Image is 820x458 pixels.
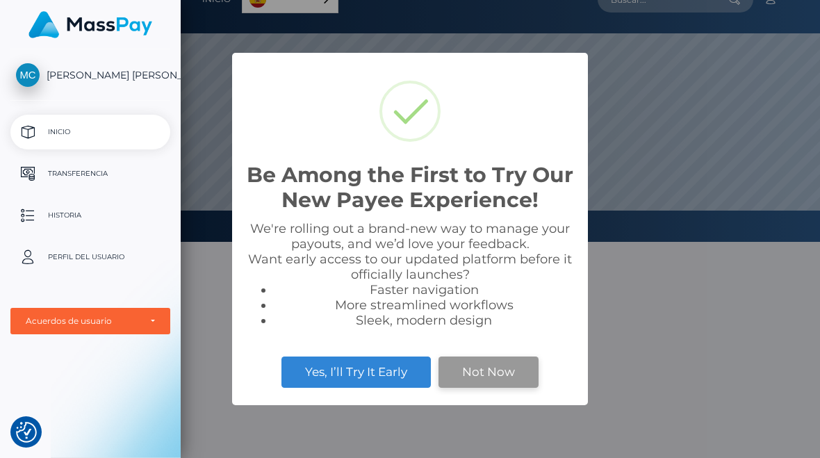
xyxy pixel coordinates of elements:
button: Not Now [438,357,539,387]
p: Historia [16,205,165,226]
button: Consent Preferences [16,422,37,443]
div: We're rolling out a brand-new way to manage your payouts, and we’d love your feedback. Want early... [246,221,574,328]
li: Sleek, modern design [274,313,574,328]
p: Perfil del usuario [16,247,165,268]
button: Yes, I’ll Try It Early [281,357,431,387]
p: Transferencia [16,163,165,184]
img: Revisit consent button [16,422,37,443]
span: [PERSON_NAME] [PERSON_NAME] [10,69,170,81]
li: More streamlined workflows [274,297,574,313]
p: Inicio [16,122,165,142]
div: Acuerdos de usuario [26,316,140,327]
li: Faster navigation [274,282,574,297]
img: MassPay [28,11,152,38]
h2: Be Among the First to Try Our New Payee Experience! [246,163,574,213]
button: Acuerdos de usuario [10,308,170,334]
